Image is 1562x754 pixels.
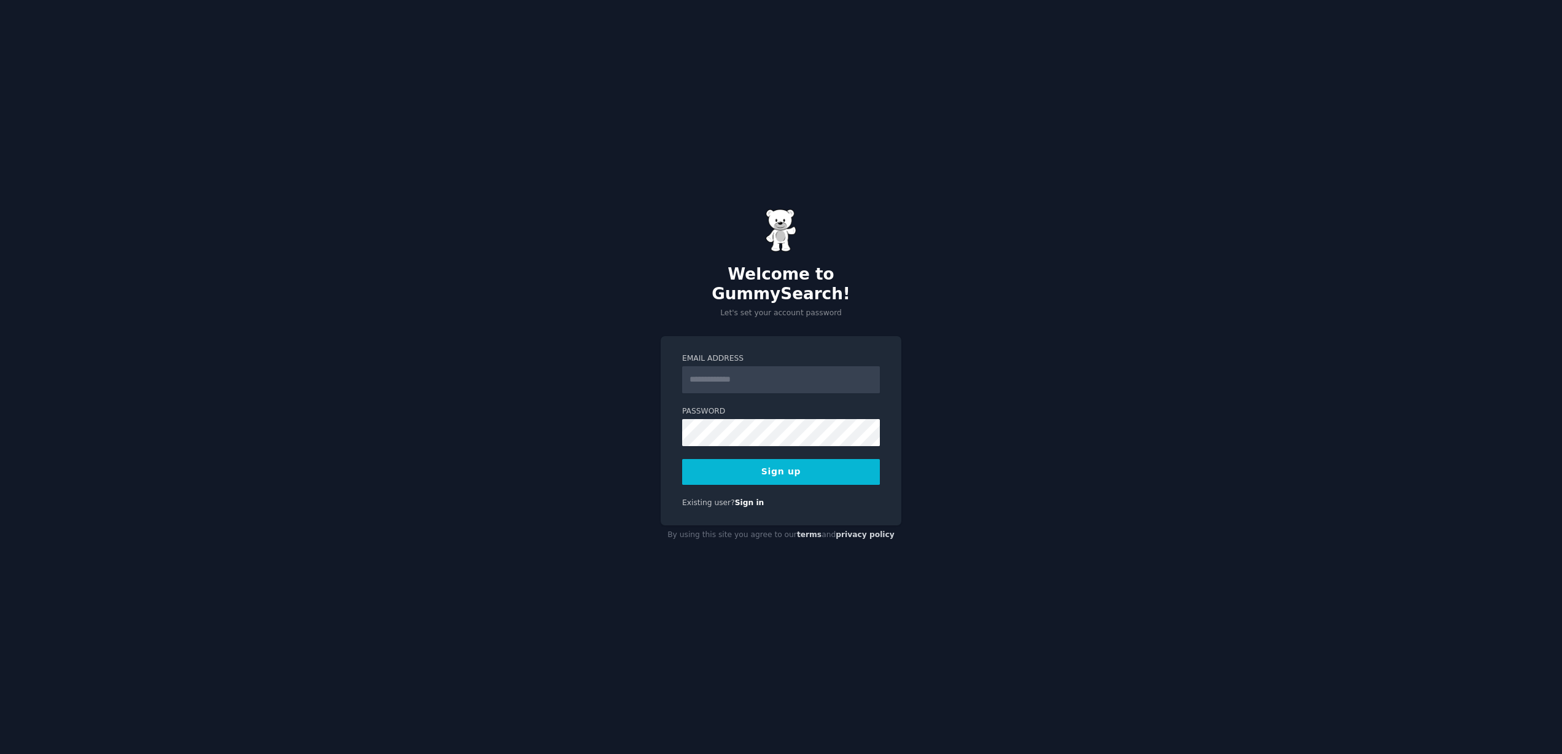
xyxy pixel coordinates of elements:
a: privacy policy [836,530,895,539]
p: Let's set your account password [661,308,901,319]
label: Password [682,406,880,417]
button: Sign up [682,459,880,485]
div: By using this site you agree to our and [661,525,901,545]
a: terms [797,530,822,539]
label: Email Address [682,353,880,364]
a: Sign in [735,498,764,507]
img: Gummy Bear [766,209,796,252]
h2: Welcome to GummySearch! [661,265,901,304]
span: Existing user? [682,498,735,507]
